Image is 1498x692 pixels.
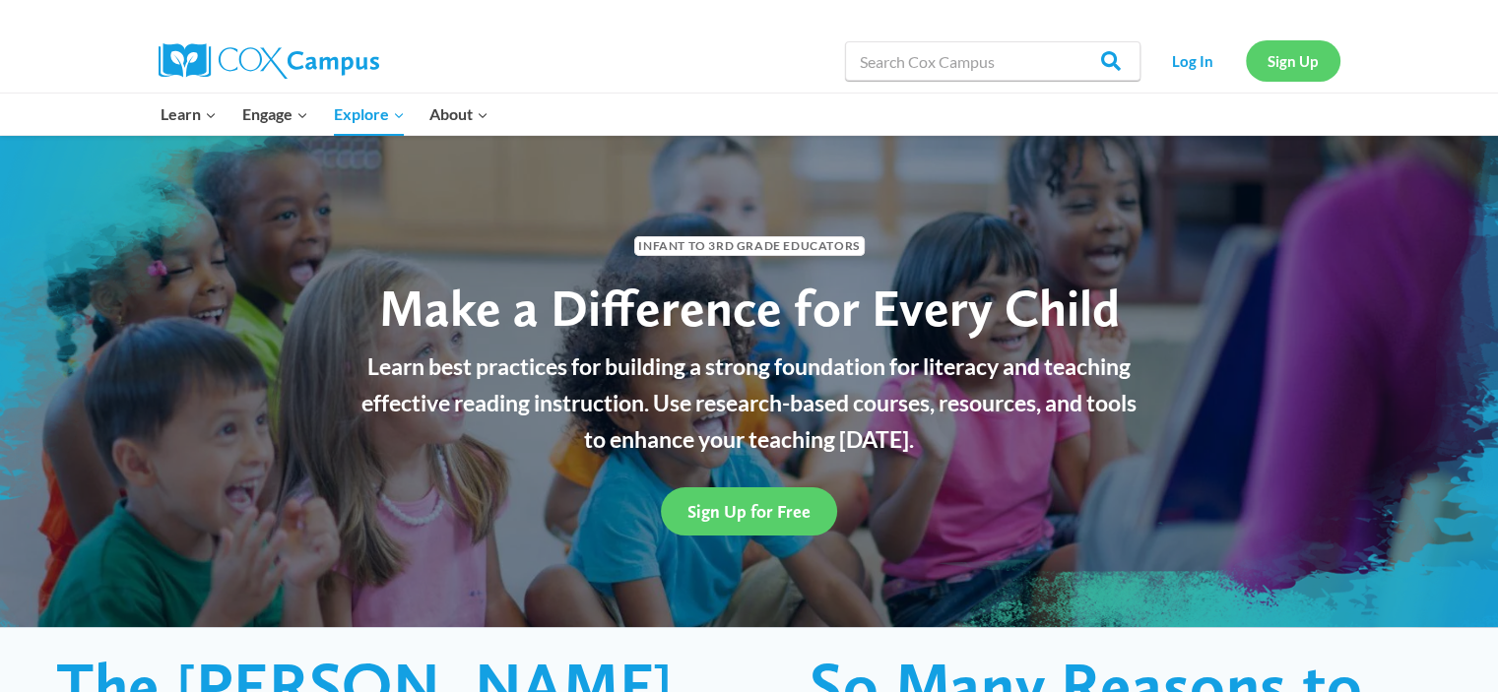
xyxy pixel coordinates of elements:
button: Child menu of Engage [229,94,321,135]
p: Learn best practices for building a strong foundation for literacy and teaching effective reading... [351,348,1148,457]
a: Log In [1150,40,1236,81]
input: Search Cox Campus [845,41,1140,81]
button: Child menu of Explore [321,94,418,135]
button: Child menu of Learn [149,94,230,135]
span: Sign Up for Free [687,501,811,522]
button: Child menu of About [417,94,501,135]
nav: Primary Navigation [149,94,501,135]
nav: Secondary Navigation [1150,40,1340,81]
span: Infant to 3rd Grade Educators [634,236,865,255]
span: Make a Difference for Every Child [379,277,1120,339]
a: Sign Up [1246,40,1340,81]
a: Sign Up for Free [661,487,837,535]
img: Cox Campus [159,43,379,79]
